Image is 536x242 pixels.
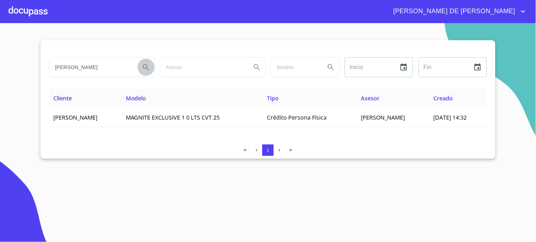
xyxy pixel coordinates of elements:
[126,114,220,121] span: MAGNITE EXCLUSIVE 1 0 LTS CVT 25
[388,6,519,17] span: [PERSON_NAME] DE [PERSON_NAME]
[388,6,527,17] button: account of current user
[49,58,135,77] input: search
[267,148,269,153] span: 1
[53,94,72,102] span: Cliente
[361,114,405,121] span: [PERSON_NAME]
[53,114,97,121] span: [PERSON_NAME]
[138,59,155,76] button: Search
[267,114,327,121] span: Crédito Persona Física
[262,144,274,156] button: 1
[160,58,246,77] input: search
[361,94,380,102] span: Asesor
[322,59,339,76] button: Search
[248,59,266,76] button: Search
[267,94,279,102] span: Tipo
[434,94,453,102] span: Creado
[434,114,467,121] span: [DATE] 14:32
[271,58,320,77] input: search
[126,94,146,102] span: Modelo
